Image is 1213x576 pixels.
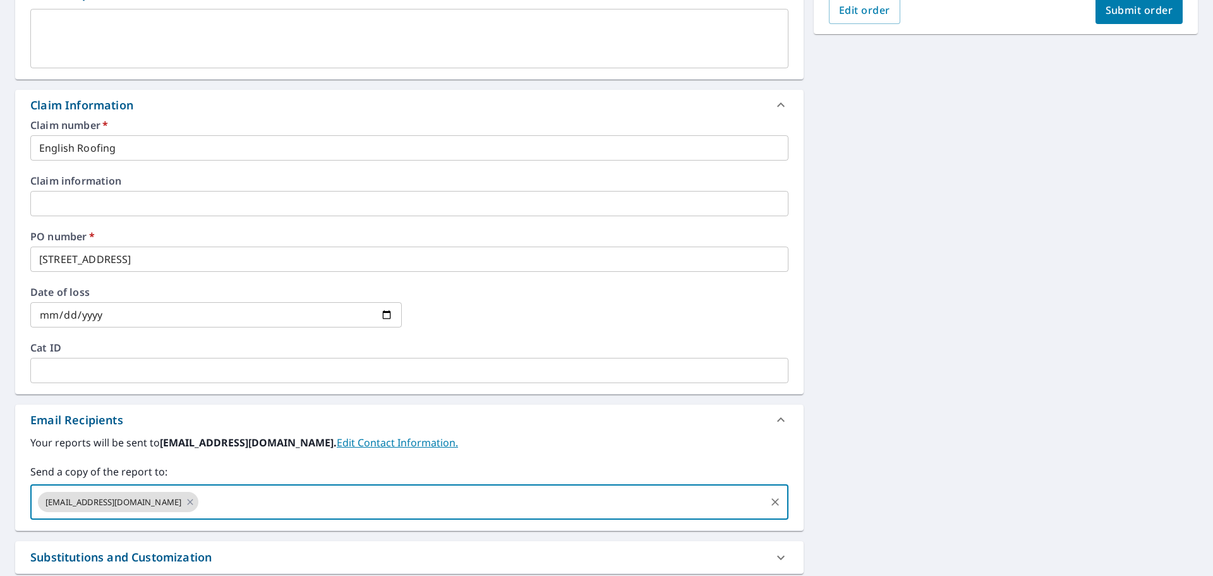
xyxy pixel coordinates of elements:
div: Email Recipients [30,412,123,429]
div: Substitutions and Customization [30,549,212,566]
label: Date of loss [30,287,402,297]
div: [EMAIL_ADDRESS][DOMAIN_NAME] [38,492,198,512]
div: Claim Information [30,97,133,114]
div: Email Recipients [15,405,804,435]
label: Cat ID [30,343,788,353]
label: Claim number [30,120,788,130]
button: Clear [766,493,784,511]
a: EditContactInfo [337,436,458,450]
div: Claim Information [15,90,804,120]
label: PO number [30,231,788,242]
label: Send a copy of the report to: [30,464,788,479]
label: Your reports will be sent to [30,435,788,450]
div: Substitutions and Customization [15,541,804,573]
b: [EMAIL_ADDRESS][DOMAIN_NAME]. [160,436,337,450]
span: Submit order [1106,3,1173,17]
label: Claim information [30,176,788,186]
span: [EMAIL_ADDRESS][DOMAIN_NAME] [38,496,189,508]
span: Edit order [839,3,890,17]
